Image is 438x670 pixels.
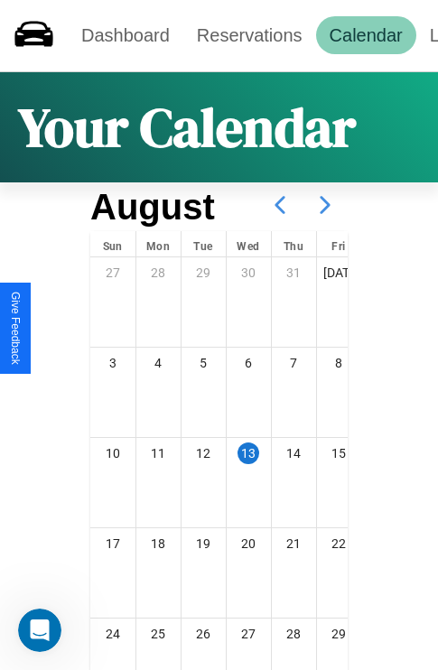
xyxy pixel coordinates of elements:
div: 24 [90,619,135,649]
h2: August [90,187,215,228]
div: 7 [272,348,316,378]
a: Reservations [183,16,316,54]
a: Calendar [316,16,416,54]
div: 26 [182,619,226,649]
div: Mon [136,231,181,256]
div: Fri [317,231,361,256]
h1: Your Calendar [18,90,356,164]
div: 25 [136,619,181,649]
div: 28 [136,257,181,288]
div: 27 [90,257,135,288]
div: 14 [272,438,316,469]
div: Wed [227,231,271,256]
div: 5 [182,348,226,378]
div: 10 [90,438,135,469]
div: 6 [227,348,271,378]
div: 17 [90,528,135,559]
iframe: Intercom live chat [18,609,61,652]
div: [DATE] [317,257,361,288]
div: 28 [272,619,316,649]
div: 29 [182,257,226,288]
div: 30 [227,257,271,288]
div: 19 [182,528,226,559]
div: Thu [272,231,316,256]
div: 27 [227,619,271,649]
div: Tue [182,231,226,256]
div: 21 [272,528,316,559]
div: 4 [136,348,181,378]
a: Dashboard [68,16,183,54]
div: 31 [272,257,316,288]
div: 13 [238,442,259,464]
div: 11 [136,438,181,469]
div: 8 [317,348,361,378]
div: 3 [90,348,135,378]
div: 20 [227,528,271,559]
div: 15 [317,438,361,469]
div: 29 [317,619,361,649]
div: 22 [317,528,361,559]
div: Sun [90,231,135,256]
div: Give Feedback [9,292,22,365]
div: 12 [182,438,226,469]
div: 18 [136,528,181,559]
